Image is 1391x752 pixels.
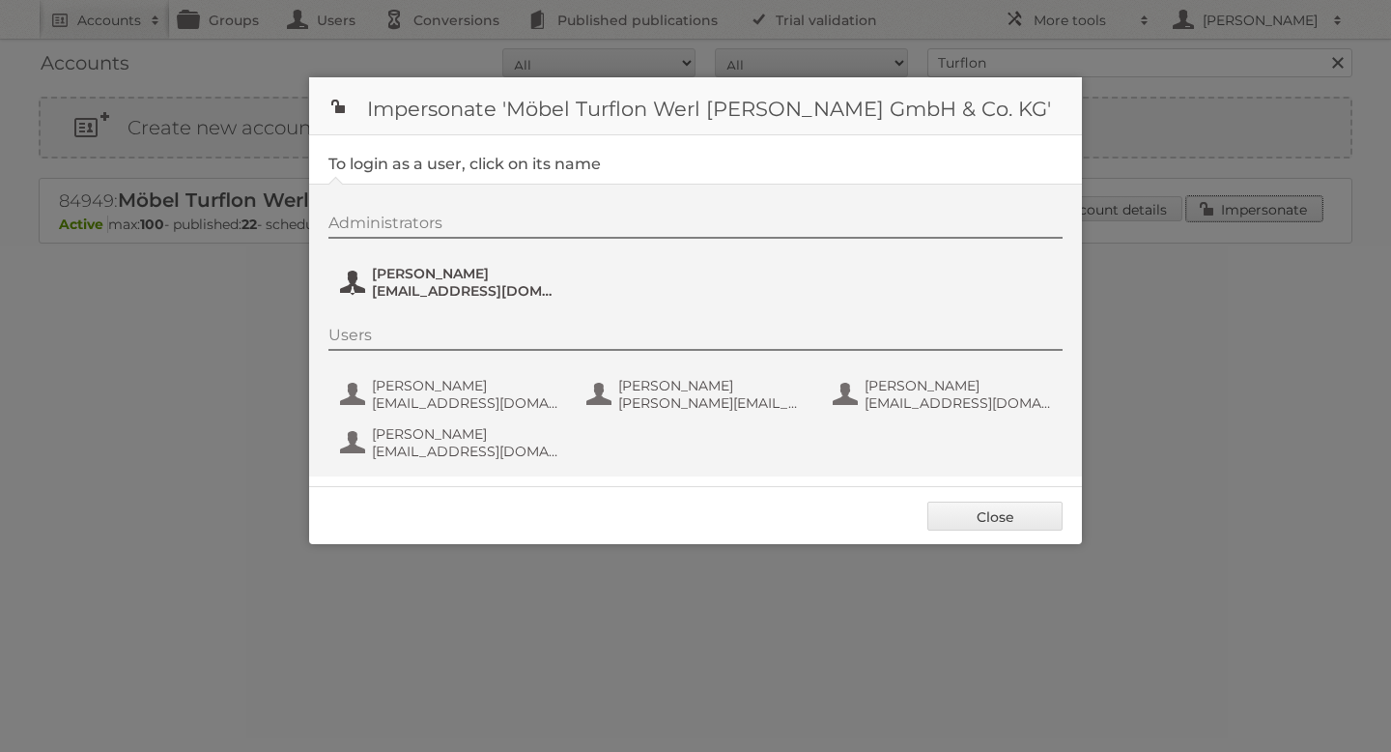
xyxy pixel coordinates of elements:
[584,375,811,414] button: [PERSON_NAME] [PERSON_NAME][EMAIL_ADDRESS][DOMAIN_NAME]
[372,394,559,412] span: [EMAIL_ADDRESS][DOMAIN_NAME]
[372,282,559,300] span: [EMAIL_ADDRESS][DOMAIN_NAME]
[338,375,565,414] button: [PERSON_NAME] [EMAIL_ADDRESS][DOMAIN_NAME]
[831,375,1058,414] button: [PERSON_NAME] [EMAIL_ADDRESS][DOMAIN_NAME]
[618,377,806,394] span: [PERSON_NAME]
[927,502,1063,531] a: Close
[338,423,565,462] button: [PERSON_NAME] [EMAIL_ADDRESS][DOMAIN_NAME]
[338,263,565,302] button: [PERSON_NAME] [EMAIL_ADDRESS][DOMAIN_NAME]
[865,377,1052,394] span: [PERSON_NAME]
[372,443,559,460] span: [EMAIL_ADDRESS][DOMAIN_NAME]
[372,265,559,282] span: [PERSON_NAME]
[865,394,1052,412] span: [EMAIL_ADDRESS][DOMAIN_NAME]
[328,326,1063,351] div: Users
[618,394,806,412] span: [PERSON_NAME][EMAIL_ADDRESS][DOMAIN_NAME]
[328,155,601,173] legend: To login as a user, click on its name
[372,377,559,394] span: [PERSON_NAME]
[372,425,559,443] span: [PERSON_NAME]
[328,214,1063,239] div: Administrators
[309,77,1082,135] h1: Impersonate 'Möbel Turflon Werl [PERSON_NAME] GmbH & Co. KG'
